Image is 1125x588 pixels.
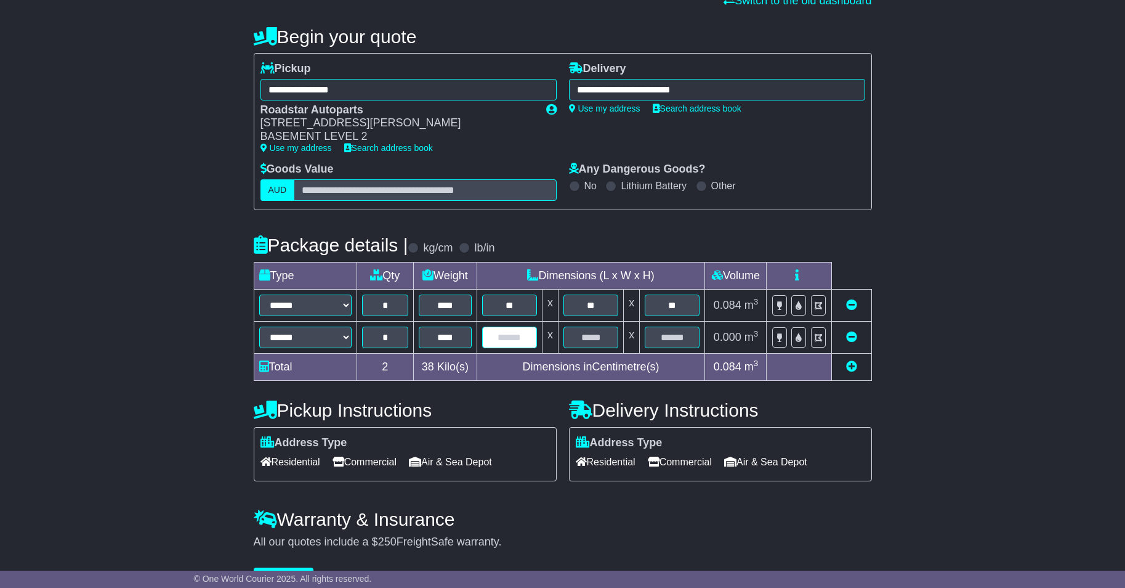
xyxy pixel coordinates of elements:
td: 2 [357,353,414,380]
span: 250 [378,536,397,548]
sup: 3 [754,297,759,306]
a: Remove this item [846,299,857,311]
td: Total [254,353,357,380]
label: Goods Value [260,163,334,176]
h4: Warranty & Insurance [254,509,872,529]
a: Use my address [569,104,640,113]
div: BASEMENT LEVEL 2 [260,130,534,144]
a: Remove this item [846,331,857,343]
span: Commercial [648,452,712,472]
sup: 3 [754,359,759,368]
h4: Delivery Instructions [569,400,872,420]
label: Delivery [569,62,626,76]
a: Use my address [260,143,332,153]
td: Dimensions in Centimetre(s) [477,353,705,380]
div: All our quotes include a $ FreightSafe warranty. [254,536,872,549]
label: lb/in [474,242,494,255]
span: Residential [576,452,635,472]
div: Roadstar Autoparts [260,104,534,117]
td: Weight [414,262,477,289]
h4: Begin your quote [254,27,872,47]
span: Air & Sea Depot [409,452,492,472]
span: 0.084 [714,299,741,311]
label: AUD [260,179,295,201]
td: Volume [705,262,767,289]
h4: Package details | [254,235,408,255]
label: Any Dangerous Goods? [569,163,706,176]
span: Residential [260,452,320,472]
a: Search address book [344,143,433,153]
label: Lithium Battery [621,180,687,192]
sup: 3 [754,329,759,338]
label: Pickup [260,62,311,76]
span: Commercial [333,452,397,472]
span: 0.084 [714,361,741,373]
td: x [624,289,640,321]
td: x [542,289,558,321]
td: x [624,321,640,353]
td: Dimensions (L x W x H) [477,262,705,289]
label: No [584,180,597,192]
label: Other [711,180,736,192]
label: kg/cm [423,242,453,255]
span: m [744,331,759,343]
td: Qty [357,262,414,289]
a: Add new item [846,361,857,373]
span: m [744,361,759,373]
span: m [744,299,759,311]
label: Address Type [576,436,663,450]
td: Type [254,262,357,289]
span: © One World Courier 2025. All rights reserved. [194,574,372,584]
span: 38 [422,361,434,373]
span: Air & Sea Depot [724,452,807,472]
td: Kilo(s) [414,353,477,380]
span: 0.000 [714,331,741,343]
td: x [542,321,558,353]
h4: Pickup Instructions [254,400,557,420]
label: Address Type [260,436,347,450]
a: Search address book [653,104,741,113]
div: [STREET_ADDRESS][PERSON_NAME] [260,116,534,130]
